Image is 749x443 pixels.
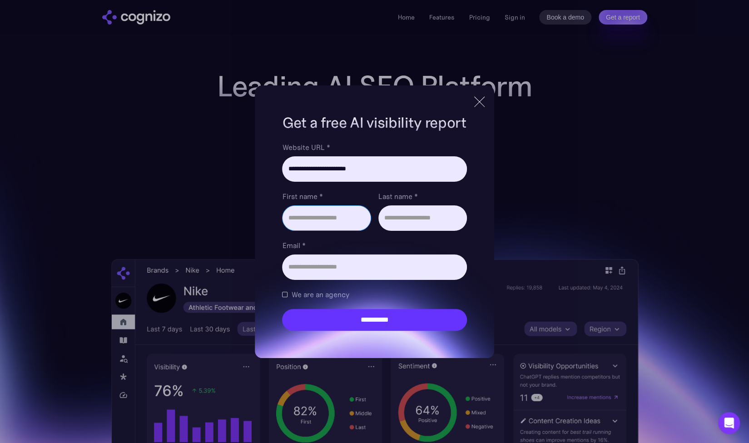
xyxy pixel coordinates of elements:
[282,240,466,251] label: Email *
[282,142,466,331] form: Brand Report Form
[378,191,467,202] label: Last name *
[291,289,349,300] span: We are an agency
[282,113,466,133] h1: Get a free AI visibility report
[718,412,740,434] div: Open Intercom Messenger
[282,142,466,153] label: Website URL *
[282,191,371,202] label: First name *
